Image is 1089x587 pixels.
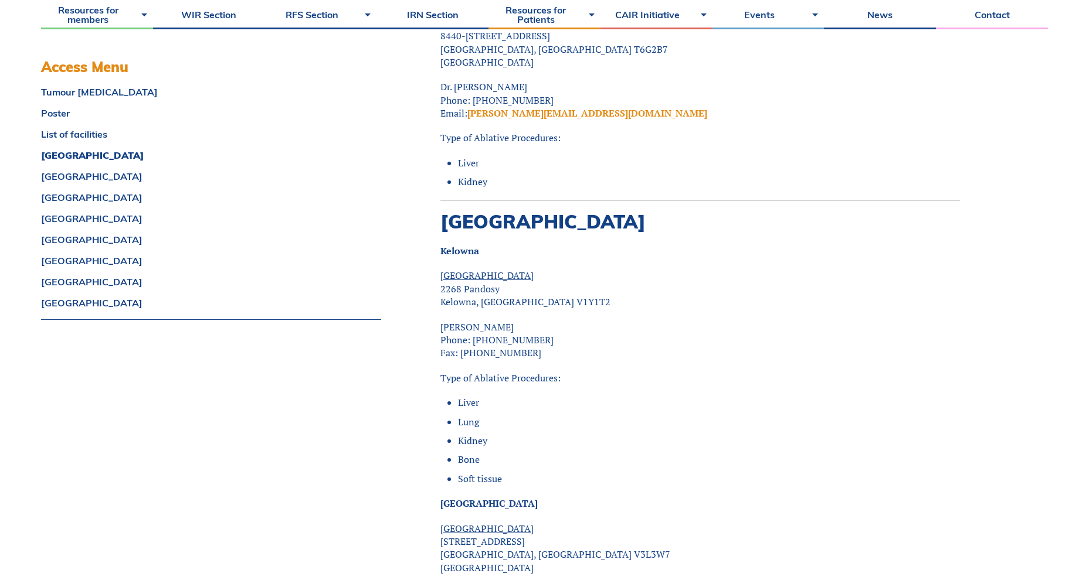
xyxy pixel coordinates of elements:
h3: Access Menu [41,59,381,76]
p: 8440-[STREET_ADDRESS] [GEOGRAPHIC_DATA], [GEOGRAPHIC_DATA] T6G2B7 [GEOGRAPHIC_DATA] [440,16,960,69]
a: [PERSON_NAME][EMAIL_ADDRESS][DOMAIN_NAME] [467,107,707,120]
span: [GEOGRAPHIC_DATA] [440,269,534,282]
a: [GEOGRAPHIC_DATA] [41,298,381,308]
p: 2268 Pandosy Kelowna, [GEOGRAPHIC_DATA] V1Y1T2 [440,269,960,308]
li: Soft tissue [458,472,960,485]
p: [STREET_ADDRESS] [GEOGRAPHIC_DATA], [GEOGRAPHIC_DATA] V3L3W7 [GEOGRAPHIC_DATA] [440,522,960,575]
p: [PERSON_NAME] Phone: [PHONE_NUMBER] Fax: [PHONE_NUMBER] [440,320,960,360]
a: List of facilities [41,129,381,139]
li: Kidney [458,434,960,447]
li: Liver [458,156,960,169]
li: Lung [458,415,960,428]
li: Liver [458,396,960,409]
h2: [GEOGRAPHIC_DATA] [440,210,960,233]
span: [GEOGRAPHIC_DATA] [440,522,534,535]
p: Type of Ablative Procedures: [440,371,960,384]
strong: [GEOGRAPHIC_DATA] [440,497,538,510]
a: [GEOGRAPHIC_DATA] [41,151,381,160]
li: Bone [458,453,960,466]
p: Dr. [PERSON_NAME] Phone: [PHONE_NUMBER] Email: [440,80,960,120]
p: Type of Ablative Procedures: [440,131,960,144]
a: [GEOGRAPHIC_DATA] [41,235,381,244]
strong: Kelowna [440,244,479,257]
a: Tumour [MEDICAL_DATA] [41,87,381,97]
a: [GEOGRAPHIC_DATA] [41,214,381,223]
a: [GEOGRAPHIC_DATA] [41,172,381,181]
li: Kidney [458,175,960,188]
a: [GEOGRAPHIC_DATA] [41,277,381,286]
a: [GEOGRAPHIC_DATA] [41,193,381,202]
a: Poster [41,108,381,118]
a: [GEOGRAPHIC_DATA] [41,256,381,265]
